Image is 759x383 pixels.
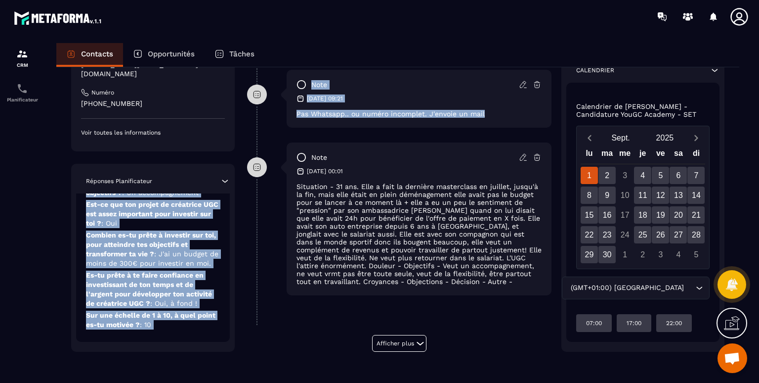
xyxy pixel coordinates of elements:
div: 29 [581,246,598,263]
div: 7 [687,167,705,184]
div: 11 [634,187,651,204]
div: 18 [634,206,651,224]
p: CRM [2,62,42,68]
p: Situation - 31 ans. Elle a fait la dernière masterclass en juillet, jusqu'à la fin, mais elle éta... [296,183,542,286]
div: 14 [687,187,705,204]
div: 1 [581,167,598,184]
p: Contacts [81,49,113,58]
div: 5 [687,246,705,263]
div: Calendar days [581,167,706,263]
p: Réponses Planificateur [86,177,152,185]
p: 22:00 [666,319,682,327]
p: [DOMAIN_NAME][EMAIL_ADDRESS][DOMAIN_NAME] [81,60,225,79]
img: scheduler [16,83,28,95]
div: 20 [670,206,687,224]
div: 4 [670,246,687,263]
p: 07:00 [586,319,602,327]
img: logo [14,9,103,27]
div: 21 [687,206,705,224]
div: 10 [616,187,633,204]
button: Afficher plus [372,335,426,352]
a: Tâches [205,43,264,67]
p: [DATE] 00:01 [307,167,343,175]
div: 19 [652,206,669,224]
div: 26 [652,226,669,243]
p: Tâches [229,49,254,58]
div: 3 [652,246,669,263]
a: Opportunités [123,43,205,67]
div: 3 [616,167,633,184]
p: Numéro [91,89,114,96]
div: 23 [598,226,616,243]
div: 25 [634,226,651,243]
p: Calendrier de [PERSON_NAME] - Candidature YouGC Academy - SET [576,102,710,118]
div: 2 [598,167,616,184]
div: Calendar wrapper [581,146,706,263]
p: [DATE] 09:21 [307,95,343,102]
p: Pas Whatsapp.. ou numéro incomplet. J'envoie un mail [296,110,542,118]
div: 17 [616,206,633,224]
p: 17:00 [627,319,641,327]
div: 13 [670,187,687,204]
p: note [311,80,327,90]
div: 30 [598,246,616,263]
p: Es-tu prête à te faire confiance en investissant de ton temps et de l'argent pour développer ton ... [86,271,220,308]
span: : Oui [101,219,117,227]
button: Previous month [581,131,599,144]
div: 12 [652,187,669,204]
p: Combien es-tu prête à investir sur toi, pour atteindre tes objectifs et transformer ta vie ? [86,231,220,268]
span: : 10 [140,321,151,329]
img: formation [16,48,28,60]
span: (GMT+01:00) [GEOGRAPHIC_DATA] [568,283,686,293]
a: Ouvrir le chat [717,343,747,373]
div: 4 [634,167,651,184]
a: formationformationCRM [2,41,42,75]
div: ma [598,146,616,164]
a: Contacts [56,43,123,67]
div: lu [580,146,598,164]
button: Open months overlay [599,129,643,146]
div: 22 [581,226,598,243]
div: 5 [652,167,669,184]
p: Voir toutes les informations [81,129,225,137]
a: schedulerschedulerPlanificateur [2,75,42,110]
div: 15 [581,206,598,224]
div: 2 [634,246,651,263]
div: di [687,146,705,164]
div: me [616,146,634,164]
span: : Oui, à fond ! [150,299,197,307]
button: Next month [687,131,705,144]
p: Sur une échelle de 1 à 10, à quel point es-tu motivée ? [86,311,220,330]
p: Planificateur [2,97,42,102]
div: 9 [598,187,616,204]
p: Opportunités [148,49,195,58]
div: je [634,146,652,164]
div: Search for option [562,277,710,299]
div: 1 [616,246,633,263]
div: 24 [616,226,633,243]
p: Est-ce que ton projet de créatrice UGC est assez important pour investir sur toi ? [86,200,220,228]
div: 16 [598,206,616,224]
div: 28 [687,226,705,243]
div: 6 [670,167,687,184]
input: Search for option [686,283,693,293]
p: note [311,153,327,162]
div: 27 [670,226,687,243]
p: Calendrier [576,66,614,74]
div: ve [652,146,670,164]
p: [PHONE_NUMBER] [81,99,225,108]
div: 8 [581,187,598,204]
div: sa [670,146,687,164]
button: Open years overlay [643,129,687,146]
